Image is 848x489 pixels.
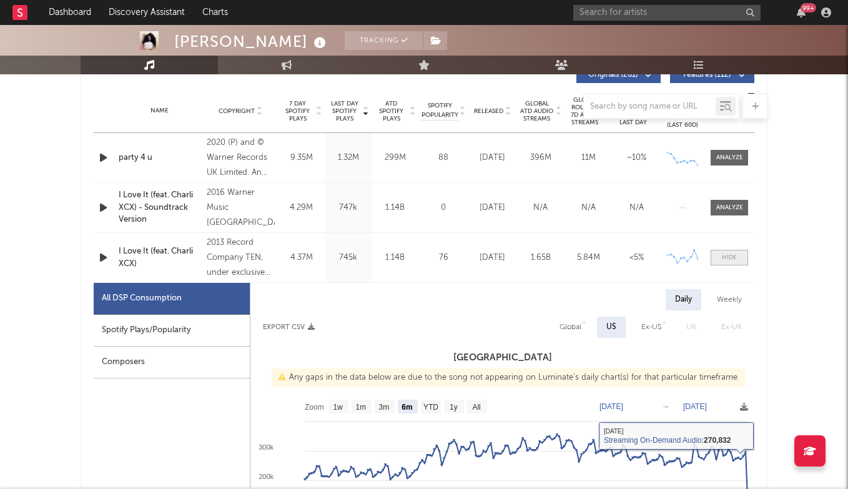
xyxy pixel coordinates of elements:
[520,252,561,264] div: 1.65B
[402,403,412,412] text: 6m
[259,443,274,451] text: 300k
[375,202,415,214] div: 1.14B
[641,320,661,335] div: Ex-US
[375,152,415,164] div: 299M
[520,152,561,164] div: 396M
[606,320,616,335] div: US
[102,291,182,306] div: All DSP Consumption
[568,152,609,164] div: 11M
[119,245,200,270] a: I Love It (feat. Charli XCX)
[281,252,322,264] div: 4.37M
[94,283,250,315] div: All DSP Consumption
[345,31,423,50] button: Tracking
[174,31,329,52] div: [PERSON_NAME]
[281,202,322,214] div: 4.29M
[584,71,642,79] span: Originals ( 261 )
[94,315,250,347] div: Spotify Plays/Popularity
[281,152,322,164] div: 9.35M
[573,5,761,21] input: Search for artists
[678,71,736,79] span: Features ( 112 )
[664,92,701,130] div: Global Streaming Trend (Last 60D)
[356,403,367,412] text: 1m
[305,403,324,412] text: Zoom
[422,202,465,214] div: 0
[801,3,816,12] div: 99 +
[250,350,754,365] h3: [GEOGRAPHIC_DATA]
[568,252,609,264] div: 5.84M
[568,202,609,214] div: N/A
[471,252,513,264] div: [DATE]
[707,289,751,310] div: Weekly
[471,152,513,164] div: [DATE]
[263,324,315,331] button: Export CSV
[560,320,581,335] div: Global
[207,235,275,280] div: 2013 Record Company TEN, under exclusive license to Atlantic Recording Corporation for the United...
[584,102,716,112] input: Search by song name or URL
[450,403,458,412] text: 1y
[670,67,754,83] button: Features(112)
[423,403,438,412] text: YTD
[662,402,669,411] text: →
[616,152,658,164] div: ~ 10 %
[119,152,200,164] a: party 4 u
[207,136,275,180] div: 2020 (P) and © Warner Records UK Limited. An Asylum Records UK release.
[520,202,561,214] div: N/A
[616,252,658,264] div: <5%
[328,252,368,264] div: 745k
[333,403,343,412] text: 1w
[94,347,250,378] div: Composers
[328,152,368,164] div: 1.32M
[207,185,275,230] div: 2016 Warner Music [GEOGRAPHIC_DATA]
[422,152,465,164] div: 88
[599,402,623,411] text: [DATE]
[422,252,465,264] div: 76
[576,67,661,83] button: Originals(261)
[471,202,513,214] div: [DATE]
[328,202,368,214] div: 747k
[472,403,480,412] text: All
[119,189,200,226] a: I Love It (feat. Charli XCX) - Soundtrack Version
[272,368,746,387] div: Any gaps in the data below are due to the song not appearing on Luminate's daily chart(s) for tha...
[797,7,806,17] button: 99+
[666,289,701,310] div: Daily
[683,402,707,411] text: [DATE]
[379,403,390,412] text: 3m
[616,202,658,214] div: N/A
[259,473,274,480] text: 200k
[375,252,415,264] div: 1.14B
